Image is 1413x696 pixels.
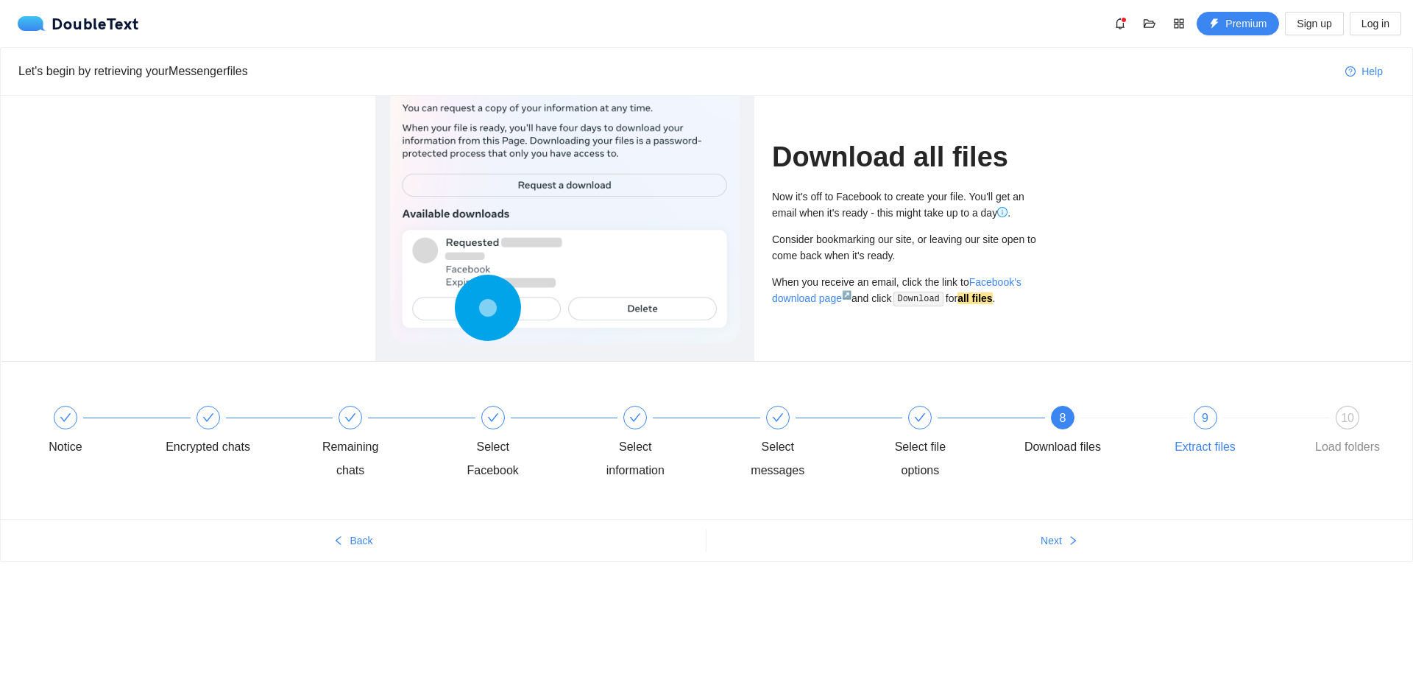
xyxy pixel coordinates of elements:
span: Next [1041,532,1062,549]
span: Premium [1225,15,1267,32]
div: 10Load folders [1305,406,1390,459]
span: check [487,412,499,423]
code: Download [893,292,944,306]
a: logoDoubleText [18,16,139,31]
span: 10 [1341,412,1354,424]
button: question-circleHelp [1334,60,1395,83]
div: Select Facebook [450,435,536,482]
span: check [60,412,71,423]
span: check [914,412,926,423]
img: logo [18,16,52,31]
sup: ↗ [842,290,851,299]
span: Help [1361,63,1383,80]
div: Select information [592,435,678,482]
a: Facebook's download page↗ [772,276,1021,304]
span: 8 [1059,412,1066,424]
div: Remaining chats [308,435,393,482]
div: Notice [49,435,82,459]
span: check [344,412,356,423]
div: Select Facebook [450,406,593,482]
span: Sign up [1297,15,1331,32]
span: question-circle [1345,66,1356,78]
button: thunderboltPremium [1197,12,1279,35]
div: Notice [23,406,166,459]
span: right [1068,535,1078,547]
div: Download files [1024,435,1101,459]
button: appstore [1167,12,1191,35]
button: leftBack [1,529,706,552]
div: 9Extract files [1163,406,1306,459]
button: Log in [1350,12,1401,35]
span: check [772,412,784,423]
span: appstore [1168,18,1190,29]
span: Log in [1361,15,1389,32]
div: Extract files [1175,435,1236,459]
div: Select file options [877,406,1020,482]
div: Remaining chats [308,406,450,482]
span: folder-open [1138,18,1161,29]
button: Nextright [706,529,1412,552]
div: Encrypted chats [166,406,308,459]
div: Consider bookmarking our site, or leaving our site open to come back when it's ready. [772,231,1038,264]
div: Select messages [735,406,878,482]
div: Load folders [1315,435,1380,459]
div: Let's begin by retrieving your Messenger files [18,62,1334,80]
strong: all files [957,292,992,304]
button: bell [1108,12,1132,35]
div: Select file options [877,435,963,482]
div: Select messages [735,435,821,482]
span: thunderbolt [1209,18,1219,30]
span: Back [350,532,372,549]
h1: Download all files [772,140,1038,175]
button: Sign up [1285,12,1343,35]
div: When you receive an email, click the link to and click for . [772,274,1038,307]
div: Now it's off to Facebook to create your file. You'll get an email when it's ready - this might ta... [772,189,1038,221]
span: left [333,535,344,547]
span: check [202,412,214,423]
div: Encrypted chats [166,435,250,459]
div: 8Download files [1020,406,1163,459]
button: folder-open [1138,12,1161,35]
span: 9 [1202,412,1208,424]
span: check [629,412,641,423]
div: Select information [592,406,735,482]
div: DoubleText [18,16,139,31]
span: info-circle [997,207,1007,217]
span: bell [1109,18,1131,29]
